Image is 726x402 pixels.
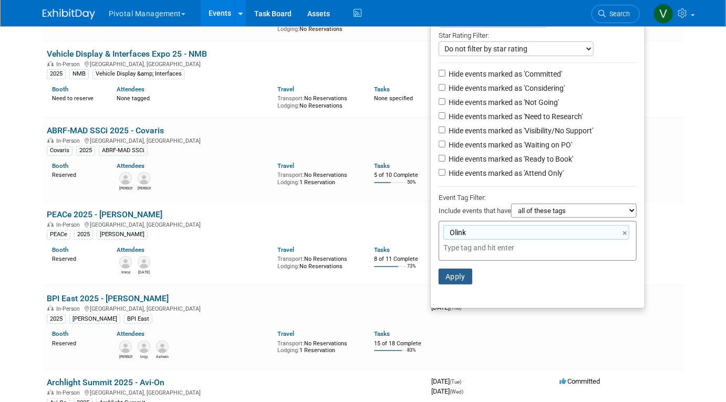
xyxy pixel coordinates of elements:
span: Lodging: [277,347,299,354]
div: 5 of 10 Complete [374,172,423,179]
div: Event Tag Filter: [439,192,637,204]
div: BPI East [124,314,152,324]
label: Hide events marked as 'Ready to Book' [447,154,573,164]
div: ABRF-MAD SSCi [99,146,148,155]
div: 2025 [47,69,66,79]
span: (Tue) [450,379,461,385]
div: Reserved [52,338,101,347]
span: [DATE] [431,377,464,385]
span: Search [606,10,630,18]
td: 73% [407,263,416,278]
a: PEACe 2025 - [PERSON_NAME] [47,209,162,219]
a: Travel [277,86,294,93]
div: Reserved [52,253,101,263]
span: [DATE] [431,387,463,395]
img: Ashwin Rajput [156,341,169,353]
img: Imroz Ghangas [119,256,132,269]
a: Archlight Summit 2025 - Avi-On [47,377,164,387]
a: ABRF-MAD SSCi 2025 - Covaris [47,125,164,135]
img: Unjy Park [138,341,150,353]
div: Need to reserve [52,93,101,102]
div: Raja Srinivas [138,269,151,275]
img: In-Person Event [47,221,54,227]
span: In-Person [56,137,83,144]
a: Attendees [117,330,144,337]
span: Lodging: [277,263,299,270]
td: 50% [407,179,416,194]
span: Transport: [277,172,304,178]
span: In-Person [56,221,83,228]
div: Omar El-Ghouch [119,353,132,359]
img: Valerie Weld [654,4,673,24]
div: Covaris [47,146,72,155]
a: Travel [277,246,294,253]
span: In-Person [56,61,83,68]
div: Ashwin Rajput [156,353,169,359]
a: Tasks [374,86,390,93]
a: Booth [52,86,68,93]
label: Hide events marked as 'Need to Research' [447,111,583,122]
img: In-Person Event [47,61,54,66]
span: None specified [374,95,413,102]
td: 83% [407,347,416,362]
a: Tasks [374,246,390,253]
div: Star Rating Filter: [439,28,637,41]
img: In-Person Event [47,137,54,143]
div: PEACe [47,230,70,239]
span: In-Person [56,305,83,312]
img: In-Person Event [47,389,54,395]
a: Booth [52,246,68,253]
div: [GEOGRAPHIC_DATA], [GEOGRAPHIC_DATA] [47,59,423,68]
img: Melissa Gabello [119,172,132,185]
span: Transport: [277,340,304,347]
a: Travel [277,162,294,170]
div: [GEOGRAPHIC_DATA], [GEOGRAPHIC_DATA] [47,388,423,396]
div: [GEOGRAPHIC_DATA], [GEOGRAPHIC_DATA] [47,304,423,312]
a: Attendees [117,86,144,93]
a: × [623,227,629,239]
div: No Reservations 1 Reservation [277,170,358,186]
img: ExhibitDay [43,9,95,19]
span: Transport: [277,95,304,102]
div: 2025 [74,230,93,239]
div: 8 of 11 Complete [374,256,423,263]
span: Committed [559,377,600,385]
div: [PERSON_NAME] [69,314,120,324]
a: Travel [277,330,294,337]
label: Hide events marked as 'Attend Only' [447,168,564,178]
a: Booth [52,162,68,170]
label: Hide events marked as 'Committed' [447,69,562,79]
div: No Reservations No Reservations [277,93,358,109]
span: Lodging: [277,102,299,109]
div: [PERSON_NAME] [97,230,148,239]
img: Sujash Chatterjee [138,172,150,185]
label: Hide events marked as 'Not Going' [447,97,559,108]
a: Attendees [117,246,144,253]
span: - [463,377,464,385]
span: Lodging: [277,179,299,186]
a: BPI East 2025 - [PERSON_NAME] [47,293,169,303]
div: Reserved [52,170,101,179]
a: Search [592,5,640,23]
div: [GEOGRAPHIC_DATA], [GEOGRAPHIC_DATA] [47,220,423,228]
span: In-Person [56,389,83,396]
span: Lodging: [277,26,299,33]
div: [GEOGRAPHIC_DATA], [GEOGRAPHIC_DATA] [47,136,423,144]
div: None tagged [117,93,270,102]
div: Imroz Ghangas [119,269,132,275]
div: Include events that have [439,204,637,221]
a: Booth [52,330,68,337]
div: Unjy Park [138,353,151,359]
button: Apply [439,269,472,284]
div: No Reservations No Reservations [277,253,358,270]
label: Hide events marked as 'Considering' [447,83,565,93]
div: Melissa Gabello [119,185,132,191]
div: NMB [69,69,89,79]
div: No Reservations 1 Reservation [277,338,358,354]
a: Attendees [117,162,144,170]
label: Hide events marked as 'Waiting on PO' [447,140,572,150]
input: Type tag and hit enter [443,242,590,253]
a: Tasks [374,330,390,337]
span: (Wed) [450,389,463,395]
img: Omar El-Ghouch [119,341,132,353]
